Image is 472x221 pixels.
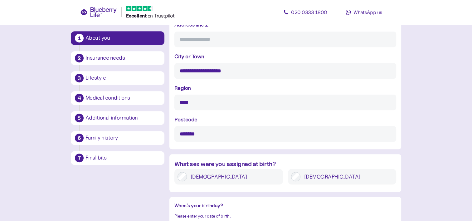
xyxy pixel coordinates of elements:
[174,115,197,124] label: Postcode
[148,12,175,19] span: on Trustpilot
[71,31,164,45] button: 1About you
[71,91,164,105] button: 4Medical conditions
[85,35,160,41] div: About you
[85,55,160,61] div: Insurance needs
[291,9,327,15] span: 020 0333 1800
[174,52,204,61] label: City or Town
[85,95,160,101] div: Medical conditions
[85,75,160,81] div: Lifestyle
[353,9,382,15] span: WhatsApp us
[174,20,208,29] label: Address line 2
[71,151,164,165] button: 7Final bits
[300,172,393,181] label: [DEMOGRAPHIC_DATA]
[174,84,191,92] label: Region
[85,115,160,121] div: Additional information
[71,131,164,145] button: 6Family history
[75,34,84,42] div: 1
[85,155,160,161] div: Final bits
[174,213,396,220] div: Please enter your date of birth.
[85,135,160,141] div: Family history
[75,134,84,142] div: 6
[187,172,280,181] label: [DEMOGRAPHIC_DATA]
[174,159,396,169] div: What sex were you assigned at birth?
[71,71,164,85] button: 3Lifestyle
[75,114,84,122] div: 5
[277,6,333,18] a: 020 0333 1800
[174,202,396,210] div: When's your birthday?
[75,54,84,62] div: 2
[75,154,84,162] div: 7
[75,94,84,102] div: 4
[71,51,164,65] button: 2Insurance needs
[126,12,148,19] span: Excellent ️
[71,111,164,125] button: 5Additional information
[75,74,84,82] div: 3
[336,6,392,18] a: WhatsApp us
